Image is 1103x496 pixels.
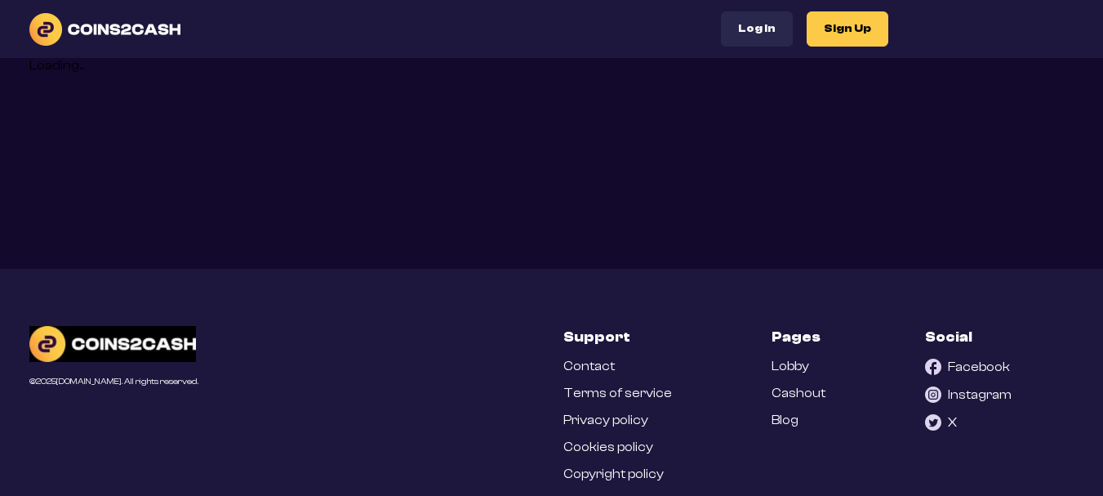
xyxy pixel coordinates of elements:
[925,414,941,431] img: X
[772,359,809,374] a: Lobby
[925,387,941,403] img: Instagram
[925,387,1012,403] a: Instagram
[807,11,888,47] button: Sign Up
[772,326,821,347] h3: Pages
[563,359,615,374] a: Contact
[563,386,672,401] a: Terms of service
[563,326,630,347] h3: Support
[925,359,941,375] img: Facebook
[563,413,648,428] a: Privacy policy
[925,359,1010,375] a: Facebook
[29,326,196,362] img: C2C Logo
[925,414,957,431] a: X
[925,326,972,347] h3: Social
[563,440,653,455] a: Cookies policy
[29,378,198,387] div: © 2025 [DOMAIN_NAME]. All rights reserved.
[772,413,798,428] a: Blog
[721,11,793,47] button: Log In
[29,13,180,46] img: logo text
[563,467,664,482] a: Copyright policy
[29,58,1074,74] div: Loading...
[772,386,825,401] a: Cashout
